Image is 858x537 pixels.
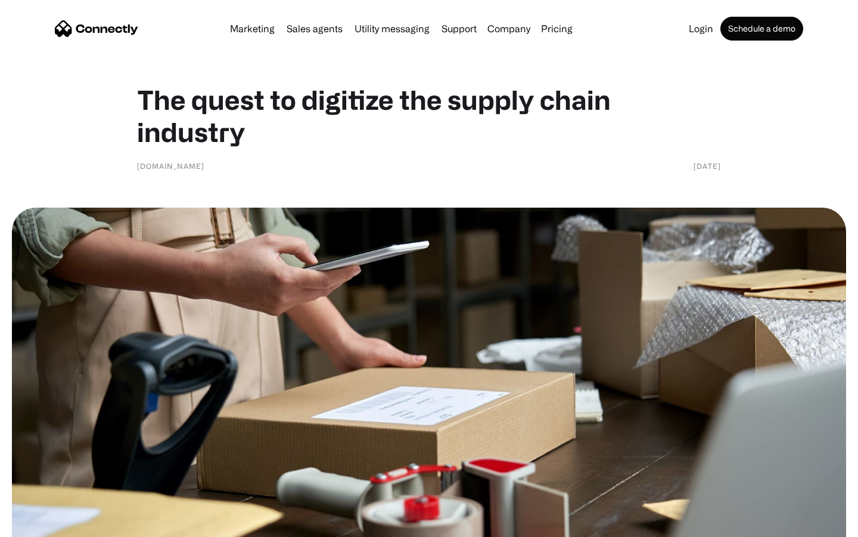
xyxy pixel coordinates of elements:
[282,24,347,33] a: Sales agents
[12,516,71,533] aside: Language selected: English
[437,24,481,33] a: Support
[137,160,204,172] div: [DOMAIN_NAME]
[350,24,434,33] a: Utility messaging
[694,160,721,172] div: [DATE]
[720,17,803,41] a: Schedule a demo
[487,20,530,37] div: Company
[225,24,279,33] a: Marketing
[684,24,718,33] a: Login
[24,516,71,533] ul: Language list
[137,84,721,148] h1: The quest to digitize the supply chain industry
[536,24,577,33] a: Pricing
